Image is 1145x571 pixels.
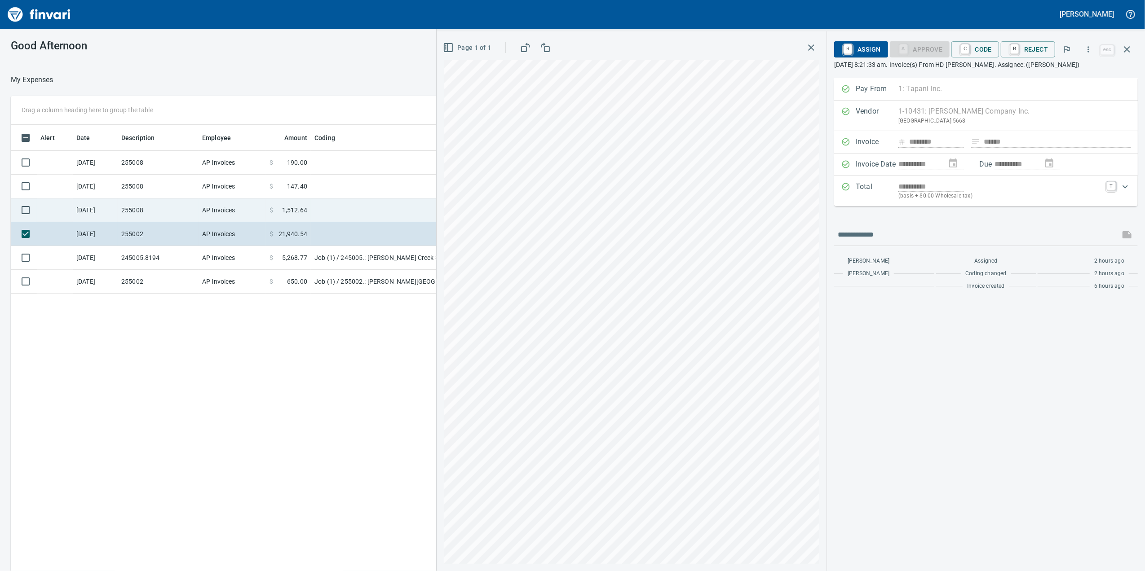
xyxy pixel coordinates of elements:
[1094,282,1124,291] span: 6 hours ago
[270,182,273,191] span: $
[202,132,243,143] span: Employee
[834,41,888,57] button: RAssign
[856,181,898,201] p: Total
[118,151,199,175] td: 255008
[1058,7,1116,21] button: [PERSON_NAME]
[898,192,1101,201] p: (basis + $0.00 Wholesale tax)
[284,132,307,143] span: Amount
[40,132,66,143] span: Alert
[1116,224,1138,246] span: This records your message into the invoice and notifies anyone mentioned
[287,158,307,167] span: 190.00
[73,222,118,246] td: [DATE]
[951,41,999,57] button: CCode
[199,175,266,198] td: AP Invoices
[121,132,167,143] span: Description
[121,132,155,143] span: Description
[73,246,118,270] td: [DATE]
[118,270,199,294] td: 255002
[1060,9,1114,19] h5: [PERSON_NAME]
[202,132,231,143] span: Employee
[311,246,535,270] td: Job (1) / 245005.: [PERSON_NAME] Creek Subdivision / 14. . 40: Haul Off Remaining Strippings / 5:...
[841,42,880,57] span: Assign
[270,229,273,238] span: $
[848,269,889,278] span: [PERSON_NAME]
[73,270,118,294] td: [DATE]
[1057,40,1077,59] button: Flag
[11,40,296,52] h3: Good Afternoon
[5,4,73,25] img: Finvari
[1001,41,1055,57] button: RReject
[11,75,53,85] p: My Expenses
[1079,40,1098,59] button: More
[199,198,266,222] td: AP Invoices
[199,246,266,270] td: AP Invoices
[40,132,55,143] span: Alert
[961,44,969,54] a: C
[199,222,266,246] td: AP Invoices
[834,176,1138,206] div: Expand
[11,75,53,85] nav: breadcrumb
[270,206,273,215] span: $
[76,132,102,143] span: Date
[279,229,307,238] span: 21,940.54
[273,132,307,143] span: Amount
[314,132,347,143] span: Coding
[1094,269,1124,278] span: 2 hours ago
[287,182,307,191] span: 147.40
[73,151,118,175] td: [DATE]
[118,175,199,198] td: 255008
[199,151,266,175] td: AP Invoices
[270,253,273,262] span: $
[118,198,199,222] td: 255008
[270,158,273,167] span: $
[848,257,889,266] span: [PERSON_NAME]
[965,269,1006,278] span: Coding changed
[73,175,118,198] td: [DATE]
[441,40,495,56] button: Page 1 of 1
[282,253,307,262] span: 5,268.77
[890,45,950,53] div: Coding Required
[1010,44,1019,54] a: R
[287,277,307,286] span: 650.00
[967,282,1005,291] span: Invoice created
[22,105,153,114] p: Drag a column heading here to group the table
[118,222,199,246] td: 255002
[270,277,273,286] span: $
[1101,45,1114,55] a: esc
[73,198,118,222] td: [DATE]
[76,132,90,143] span: Date
[1008,42,1048,57] span: Reject
[311,270,535,294] td: Job (1) / 255002.: [PERSON_NAME][GEOGRAPHIC_DATA] Phase 2 & 3
[844,44,852,54] a: R
[1094,257,1124,266] span: 2 hours ago
[959,42,992,57] span: Code
[974,257,997,266] span: Assigned
[118,246,199,270] td: 245005.8194
[1098,39,1138,60] span: Close invoice
[834,60,1138,69] p: [DATE] 8:21:33 am. Invoice(s) From HD [PERSON_NAME]. Assignee: ([PERSON_NAME])
[282,206,307,215] span: 1,512.64
[314,132,335,143] span: Coding
[1107,181,1116,190] a: T
[445,42,491,53] span: Page 1 of 1
[199,270,266,294] td: AP Invoices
